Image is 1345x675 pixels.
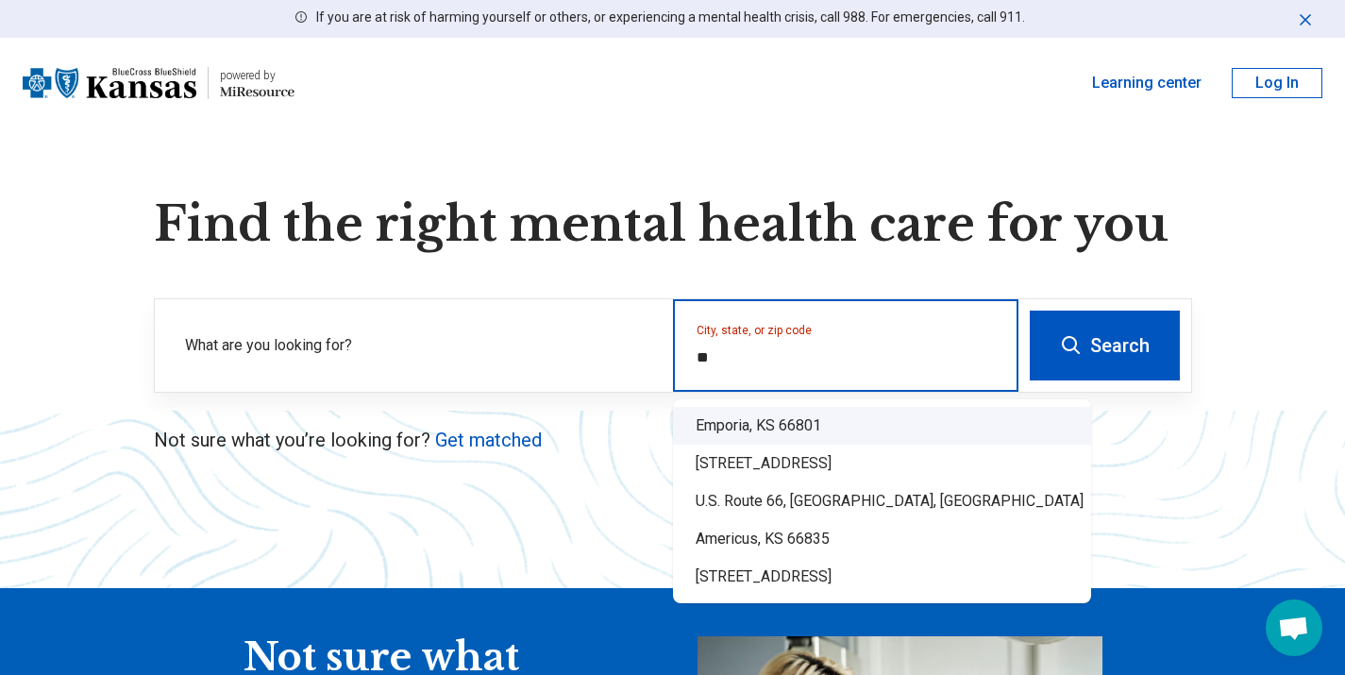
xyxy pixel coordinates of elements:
[154,196,1192,253] h1: Find the right mental health care for you
[220,67,294,84] div: powered by
[435,429,542,451] a: Get matched
[154,427,1192,453] p: Not sure what you’re looking for?
[673,445,1091,482] div: [STREET_ADDRESS]
[185,334,650,357] label: What are you looking for?
[673,399,1091,603] div: Suggestions
[1092,72,1202,94] a: Learning center
[673,558,1091,596] div: [STREET_ADDRESS]
[1266,599,1322,656] div: Open chat
[673,520,1091,558] div: Americus, KS 66835
[316,8,1025,27] p: If you are at risk of harming yourself or others, or experiencing a mental health crisis, call 98...
[673,407,1091,445] div: Emporia, KS 66801
[1030,311,1180,380] button: Search
[1296,8,1315,30] button: Dismiss
[1232,68,1322,98] button: Log In
[23,60,196,106] img: Blue Cross Blue Shield Kansas
[673,482,1091,520] div: U.S. Route 66, [GEOGRAPHIC_DATA], [GEOGRAPHIC_DATA]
